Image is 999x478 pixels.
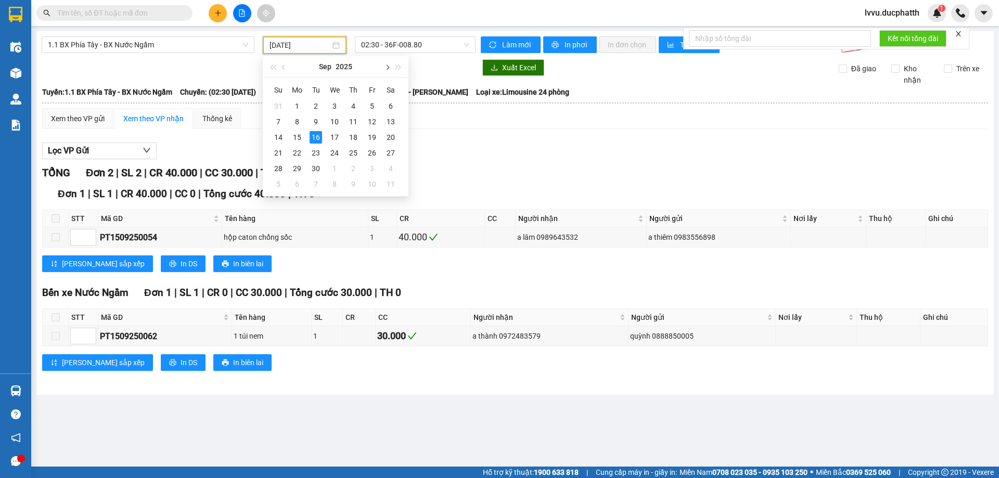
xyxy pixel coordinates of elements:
[481,36,541,53] button: syncLàm mới
[310,100,322,112] div: 2
[857,309,921,326] th: Thu hộ
[10,68,21,79] img: warehouse-icon
[11,433,21,443] span: notification
[121,188,167,200] span: CR 40.000
[310,115,322,128] div: 9
[376,309,470,326] th: CC
[232,309,312,326] th: Tên hàng
[272,100,285,112] div: 31
[328,100,341,112] div: 3
[325,114,344,130] td: 2025-09-10
[381,98,400,114] td: 2025-09-06
[380,287,401,299] span: TH 0
[262,9,270,17] span: aim
[518,213,636,224] span: Người nhận
[269,82,288,98] th: Su
[306,161,325,176] td: 2025-09-30
[261,166,344,179] span: Tổng cước 70.000
[233,357,263,368] span: In biên lai
[69,210,98,227] th: STT
[238,9,246,17] span: file-add
[491,64,498,72] span: download
[288,161,306,176] td: 2025-09-29
[310,162,322,175] div: 30
[222,210,368,227] th: Tên hàng
[205,166,253,179] span: CC 30.000
[856,6,928,19] span: lvvu.ducphatth
[793,213,855,224] span: Nơi lấy
[366,178,378,190] div: 10
[42,143,157,159] button: Lọc VP Gửi
[50,260,58,268] span: sort-ascending
[344,145,363,161] td: 2025-09-25
[98,326,232,346] td: PT1509250062
[712,468,808,476] strong: 0708 023 035 - 0935 103 250
[926,210,988,227] th: Ghi chú
[472,330,626,342] div: a thành 0972483579
[42,88,172,96] b: Tuyến: 1.1 BX Phía Tây - BX Nước Ngầm
[269,98,288,114] td: 2025-08-31
[42,166,70,179] span: TỔNG
[224,231,366,243] div: hộp caton chống sốc
[291,178,303,190] div: 6
[98,227,222,248] td: PT1509250054
[100,330,230,343] div: PT1509250062
[11,409,21,419] span: question-circle
[58,188,85,200] span: Đơn 1
[214,9,222,17] span: plus
[381,130,400,145] td: 2025-09-20
[285,287,287,299] span: |
[328,162,341,175] div: 1
[269,176,288,192] td: 2025-10-05
[899,467,900,478] span: |
[306,82,325,98] th: Tu
[233,4,251,22] button: file-add
[291,115,303,128] div: 8
[502,62,536,73] span: Xuất Excel
[169,359,176,367] span: printer
[233,258,263,269] span: In biên lai
[42,287,129,299] span: Bến xe Nước Ngầm
[143,146,151,154] span: down
[361,37,469,53] span: 02:30 - 36F-008.80
[234,330,310,342] div: 1 túi nem
[51,113,105,124] div: Xem theo VP gửi
[325,82,344,98] th: We
[269,114,288,130] td: 2025-09-07
[180,287,199,299] span: SL 1
[328,178,341,190] div: 8
[291,147,303,159] div: 22
[381,114,400,130] td: 2025-09-13
[43,9,50,17] span: search
[325,98,344,114] td: 2025-09-03
[101,213,211,224] span: Mã GD
[941,469,949,476] span: copyright
[222,260,229,268] span: printer
[170,188,172,200] span: |
[952,63,983,74] span: Trên xe
[879,30,946,47] button: Kết nối tổng đài
[288,98,306,114] td: 2025-09-01
[473,312,618,323] span: Người nhận
[10,120,21,131] img: solution-icon
[288,114,306,130] td: 2025-09-08
[385,147,397,159] div: 27
[86,166,113,179] span: Đơn 2
[328,147,341,159] div: 24
[123,113,184,124] div: Xem theo VP nhận
[174,287,177,299] span: |
[62,258,145,269] span: [PERSON_NAME] sắp xếp
[269,130,288,145] td: 2025-09-14
[366,147,378,159] div: 26
[343,309,376,326] th: CR
[385,131,397,144] div: 20
[88,188,91,200] span: |
[363,114,381,130] td: 2025-09-12
[9,7,22,22] img: logo-vxr
[161,255,206,272] button: printerIn DS
[940,5,943,12] span: 1
[900,63,936,86] span: Kho nhận
[667,41,676,49] span: bar-chart
[596,467,677,478] span: Cung cấp máy in - giấy in:
[288,176,306,192] td: 2025-10-06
